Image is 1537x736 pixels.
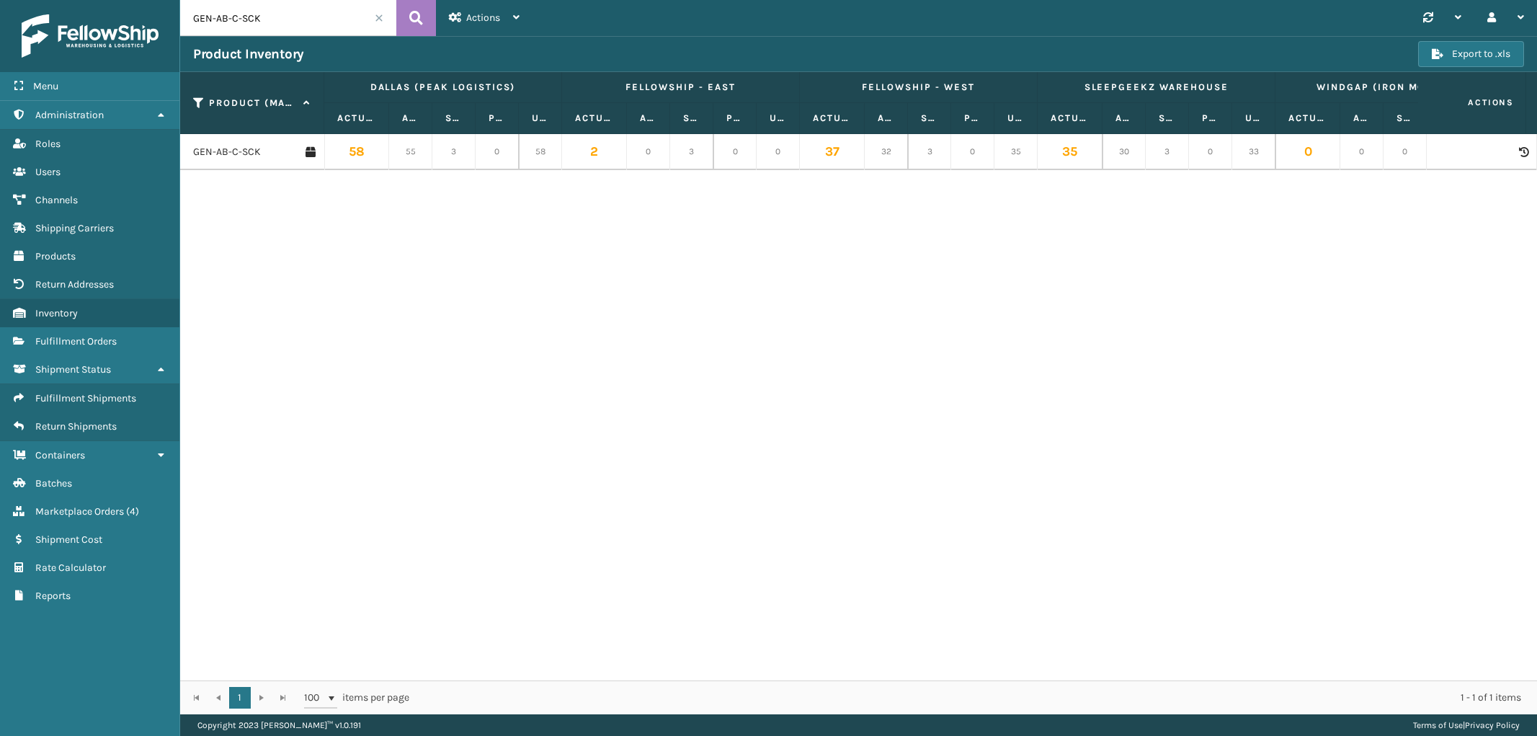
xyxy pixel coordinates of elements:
[324,134,389,170] td: 58
[1051,81,1262,94] label: SleepGeekz Warehouse
[35,590,71,602] span: Reports
[726,112,743,125] label: Pending
[683,112,700,125] label: Safety
[476,134,519,170] td: 0
[1340,134,1384,170] td: 0
[209,97,296,110] label: Product (MAIN SKU)
[35,109,104,121] span: Administration
[1413,714,1520,736] div: |
[1427,134,1470,170] td: 0
[1422,91,1523,115] span: Actions
[304,691,326,705] span: 100
[908,134,951,170] td: 3
[627,134,670,170] td: 0
[1288,81,1500,94] label: WindGap (Iron Mountain)
[1413,720,1463,730] a: Terms of Use
[964,112,981,125] label: Pending
[229,687,251,709] a: 1
[389,134,432,170] td: 55
[1245,112,1262,125] label: Unallocated
[1051,112,1089,125] label: Actual Quantity
[878,112,894,125] label: Available
[35,505,124,518] span: Marketplace Orders
[35,392,136,404] span: Fulfillment Shipments
[466,12,500,24] span: Actions
[126,505,139,518] span: ( 4 )
[337,81,548,94] label: Dallas (Peak Logistics)
[35,335,117,347] span: Fulfillment Orders
[35,420,117,433] span: Return Shipments
[813,112,851,125] label: Actual Quantity
[445,112,462,125] label: Safety
[1007,112,1024,125] label: Unallocated
[193,45,304,63] h3: Product Inventory
[489,112,505,125] label: Pending
[35,166,61,178] span: Users
[1189,134,1232,170] td: 0
[402,112,419,125] label: Available
[1159,112,1175,125] label: Safety
[713,134,757,170] td: 0
[35,477,72,489] span: Batches
[35,307,78,319] span: Inventory
[193,145,261,159] a: GEN-AB-C-SCK
[1353,112,1370,125] label: Available
[1102,134,1146,170] td: 30
[921,112,937,125] label: Safety
[22,14,159,58] img: logo
[1146,134,1189,170] td: 3
[1418,41,1524,67] button: Export to .xls
[575,112,613,125] label: Actual Quantity
[640,112,656,125] label: Available
[770,112,786,125] label: Unallocated
[670,134,713,170] td: 3
[35,562,106,574] span: Rate Calculator
[951,134,994,170] td: 0
[865,134,908,170] td: 32
[33,80,58,92] span: Menu
[35,449,85,461] span: Containers
[813,81,1024,94] label: Fellowship - West
[432,134,476,170] td: 3
[35,363,111,376] span: Shipment Status
[429,691,1521,705] div: 1 - 1 of 1 items
[35,533,102,546] span: Shipment Cost
[1465,720,1520,730] a: Privacy Policy
[575,81,786,94] label: Fellowship - East
[1232,134,1275,170] td: 33
[532,112,548,125] label: Unallocated
[1519,147,1528,157] i: Product Activity
[1396,112,1413,125] label: Safety
[800,134,865,170] td: 37
[304,687,409,709] span: items per page
[1115,112,1132,125] label: Available
[1288,112,1327,125] label: Actual Quantity
[1384,134,1427,170] td: 0
[757,134,800,170] td: 0
[337,112,375,125] label: Actual Quantity
[1038,134,1102,170] td: 35
[1275,134,1340,170] td: 0
[35,278,114,291] span: Return Addresses
[1202,112,1219,125] label: Pending
[562,134,627,170] td: 2
[35,250,76,262] span: Products
[35,194,78,206] span: Channels
[994,134,1038,170] td: 35
[35,138,61,150] span: Roles
[197,714,361,736] p: Copyright 2023 [PERSON_NAME]™ v 1.0.191
[35,222,114,234] span: Shipping Carriers
[519,134,562,170] td: 58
